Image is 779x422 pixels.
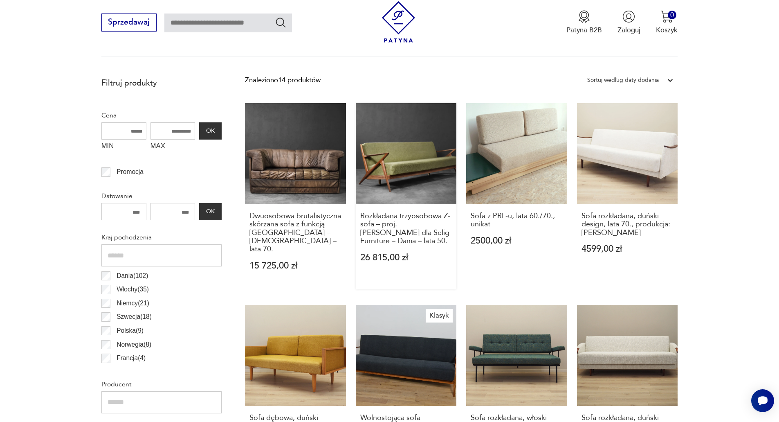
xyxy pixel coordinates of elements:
button: OK [199,122,221,140]
img: Patyna - sklep z meblami i dekoracjami vintage [378,1,419,43]
p: Patyna B2B [566,25,602,35]
p: Dania ( 102 ) [117,271,148,281]
img: Ikona koszyka [660,10,673,23]
a: Ikona medaluPatyna B2B [566,10,602,35]
h3: Sofa rozkładana, duński design, lata 70., produkcja: [PERSON_NAME] [581,212,673,237]
iframe: Smartsupp widget button [751,389,774,412]
button: Patyna B2B [566,10,602,35]
p: Francja ( 4 ) [117,353,146,363]
p: Szwecja ( 18 ) [117,311,152,322]
h3: Sofa z PRL-u, lata 60./70., unikat [471,212,563,229]
p: Niemcy ( 21 ) [117,298,149,309]
p: 26 815,00 zł [360,253,452,262]
a: Sprzedawaj [101,20,157,26]
div: 0 [668,11,676,19]
p: Producent [101,379,222,390]
p: Norwegia ( 8 ) [117,339,151,350]
p: Cena [101,110,222,121]
button: Szukaj [275,16,287,28]
p: 4599,00 zł [581,245,673,253]
p: Kraj pochodzenia [101,232,222,243]
img: Ikona medalu [578,10,590,23]
p: Koszyk [656,25,678,35]
label: MIN [101,140,146,155]
div: Znaleziono 14 produktów [245,75,321,86]
h3: Dwuosobowa brutalistyczna skórzana sofa z funkcją [GEOGRAPHIC_DATA] – [DEMOGRAPHIC_DATA] – lata 70. [249,212,341,254]
a: Sofa rozkładana, duński design, lata 70., produkcja: DaniaSofa rozkładana, duński design, lata 70... [577,103,678,289]
p: Polska ( 9 ) [117,325,144,336]
p: Datowanie [101,191,222,201]
p: Filtruj produkty [101,78,222,88]
p: Włochy ( 35 ) [117,284,149,295]
a: Sofa z PRL-u, lata 60./70., unikatSofa z PRL-u, lata 60./70., unikat2500,00 zł [466,103,567,289]
p: 15 725,00 zł [249,262,341,270]
button: OK [199,203,221,220]
a: Rozkładana trzyosobowa Z- sofa – proj. Poul Jensen dla Selig Furniture – Dania – lata 50.Rozkłada... [356,103,457,289]
h3: Rozkładana trzyosobowa Z- sofa – proj. [PERSON_NAME] dla Selig Furniture – Dania – lata 50. [360,212,452,246]
p: Szwajcaria ( 4 ) [117,367,155,377]
button: 0Koszyk [656,10,678,35]
p: Zaloguj [617,25,640,35]
button: Sprzedawaj [101,14,157,32]
label: MAX [150,140,195,155]
button: Zaloguj [617,10,640,35]
p: Promocja [117,167,144,177]
img: Ikonka użytkownika [622,10,635,23]
div: Sortuj według daty dodania [587,75,659,86]
a: Dwuosobowa brutalistyczna skórzana sofa z funkcją spania – Niemcy – lata 70.Dwuosobowa brutalisty... [245,103,346,289]
p: 2500,00 zł [471,237,563,245]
